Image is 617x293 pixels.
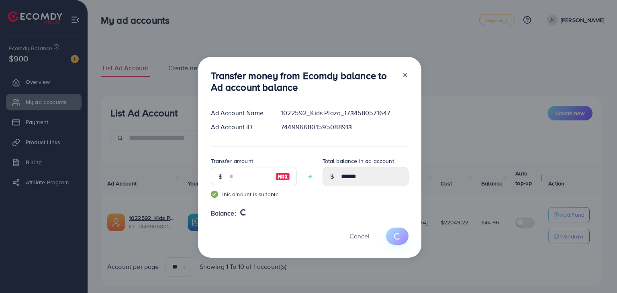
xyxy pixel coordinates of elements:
h3: Transfer money from Ecomdy balance to Ad account balance [211,70,396,93]
div: Ad Account ID [204,122,275,132]
span: Balance: [211,209,236,218]
span: Cancel [349,232,370,240]
div: Ad Account Name [204,108,275,118]
iframe: Chat [583,257,611,287]
img: image [276,172,290,181]
img: guide [211,191,218,198]
label: Total balance in ad account [323,157,394,165]
div: 7449966801595088913 [274,122,415,132]
div: 1022592_Kids Plaza_1734580571647 [274,108,415,118]
button: Cancel [339,228,380,245]
small: This amount is suitable [211,190,297,198]
label: Transfer amount [211,157,253,165]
